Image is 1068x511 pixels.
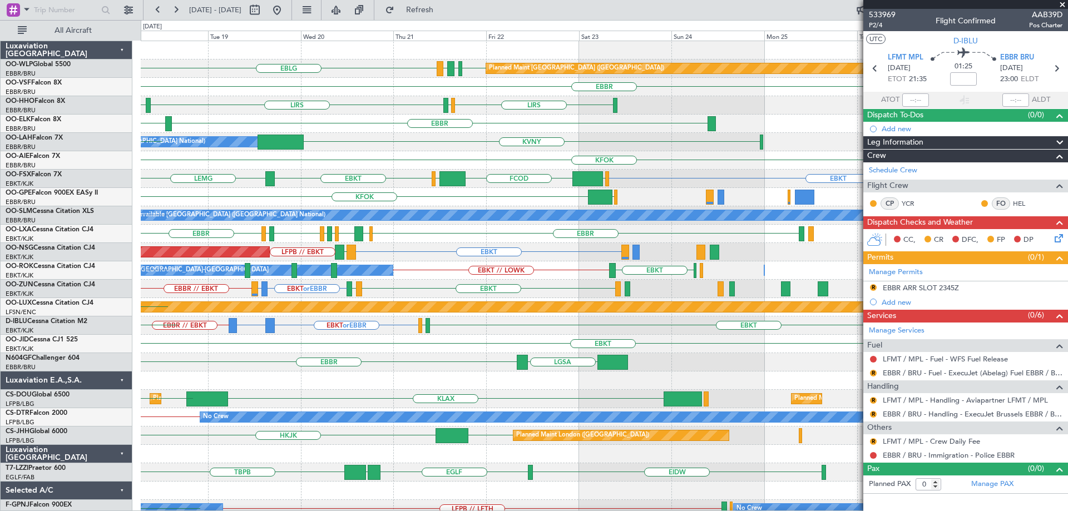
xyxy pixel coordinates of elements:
[6,502,29,508] span: F-GPNJ
[1029,9,1062,21] span: AAB39D
[189,5,241,15] span: [DATE] - [DATE]
[869,325,924,336] a: Manage Services
[6,465,28,472] span: T7-LZZI
[870,397,877,404] button: R
[1000,52,1034,63] span: EBBR BRU
[1029,21,1062,30] span: Pos Charter
[902,93,929,107] input: --:--
[6,400,34,408] a: LFPB/LBG
[6,171,62,178] a: OO-FSXFalcon 7X
[883,409,1062,419] a: EBBR / BRU - Handling - ExecuJet Brussels EBBR / BRU
[6,143,36,151] a: EBBR/BRU
[671,31,764,41] div: Sun 24
[29,27,117,34] span: All Aircraft
[6,363,36,371] a: EBBR/BRU
[6,208,94,215] a: OO-SLMCessna Citation XLS
[1028,251,1044,263] span: (0/1)
[857,31,950,41] div: Tue 26
[867,216,973,229] span: Dispatch Checks and Weather
[6,198,36,206] a: EBBR/BRU
[516,427,649,444] div: Planned Maint London ([GEOGRAPHIC_DATA])
[1000,63,1023,74] span: [DATE]
[118,262,269,279] div: Owner [GEOGRAPHIC_DATA]-[GEOGRAPHIC_DATA]
[116,31,209,41] div: Mon 18
[397,6,443,14] span: Refresh
[881,197,899,210] div: CP
[6,98,34,105] span: OO-HHO
[208,31,301,41] div: Tue 19
[902,199,927,209] a: YCR
[6,271,33,280] a: EBKT/KJK
[867,421,892,434] span: Others
[6,116,31,123] span: OO-ELK
[869,267,923,278] a: Manage Permits
[489,60,664,77] div: Planned Maint [GEOGRAPHIC_DATA] ([GEOGRAPHIC_DATA])
[6,190,98,196] a: OO-GPEFalcon 900EX EASy II
[997,235,1005,246] span: FP
[6,410,67,416] a: CS-DTRFalcon 2000
[1023,235,1034,246] span: DP
[6,281,95,288] a: OO-ZUNCessna Citation CJ4
[153,390,328,407] div: Planned Maint [GEOGRAPHIC_DATA] ([GEOGRAPHIC_DATA])
[888,63,911,74] span: [DATE]
[6,300,32,306] span: OO-LUX
[870,370,877,376] button: R
[867,380,899,393] span: Handling
[6,326,33,335] a: EBKT/KJK
[301,31,394,41] div: Wed 20
[6,465,66,472] a: T7-LZZIPraetor 600
[881,95,899,106] span: ATOT
[6,245,95,251] a: OO-NSGCessna Citation CJ4
[888,74,906,85] span: ETOT
[6,226,32,233] span: OO-LXA
[882,297,1062,307] div: Add new
[883,450,1015,460] a: EBBR / BRU - Immigration - Police EBBR
[6,135,32,141] span: OO-LAH
[143,22,162,32] div: [DATE]
[903,235,916,246] span: CC,
[6,106,36,115] a: EBBR/BRU
[936,15,996,27] div: Flight Confirmed
[6,253,33,261] a: EBKT/KJK
[992,197,1010,210] div: FO
[870,284,877,291] button: R
[764,31,857,41] div: Mon 25
[867,180,908,192] span: Flight Crew
[6,61,71,68] a: OO-WLPGlobal 5500
[6,336,29,343] span: OO-JID
[6,318,87,325] a: D-IBLUCessna Citation M2
[909,74,927,85] span: 21:35
[203,409,229,425] div: No Crew
[6,300,93,306] a: OO-LUXCessna Citation CJ4
[883,368,1062,378] a: EBBR / BRU - Fuel - ExecuJet (Abelag) Fuel EBBR / BRU
[870,411,877,418] button: R
[380,1,447,19] button: Refresh
[794,390,970,407] div: Planned Maint [GEOGRAPHIC_DATA] ([GEOGRAPHIC_DATA])
[6,88,36,96] a: EBBR/BRU
[6,245,33,251] span: OO-NSG
[869,165,917,176] a: Schedule Crew
[1028,109,1044,121] span: (0/0)
[869,9,896,21] span: 533969
[486,31,579,41] div: Fri 22
[883,283,959,292] div: EBBR ARR SLOT 2345Z
[6,161,36,170] a: EBBR/BRU
[6,308,36,316] a: LFSN/ENC
[6,216,36,225] a: EBBR/BRU
[866,34,886,44] button: UTC
[6,410,29,416] span: CS-DTR
[971,479,1013,490] a: Manage PAX
[962,235,978,246] span: DFC,
[6,391,70,398] a: CS-DOUGlobal 6500
[6,171,31,178] span: OO-FSX
[870,438,877,445] button: R
[6,80,62,86] a: OO-VSFFalcon 8X
[6,226,93,233] a: OO-LXACessna Citation CJ4
[1028,463,1044,474] span: (0/0)
[6,263,33,270] span: OO-ROK
[6,180,33,188] a: EBKT/KJK
[6,125,36,133] a: EBBR/BRU
[867,150,886,162] span: Crew
[955,61,972,72] span: 01:25
[869,21,896,30] span: P2/4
